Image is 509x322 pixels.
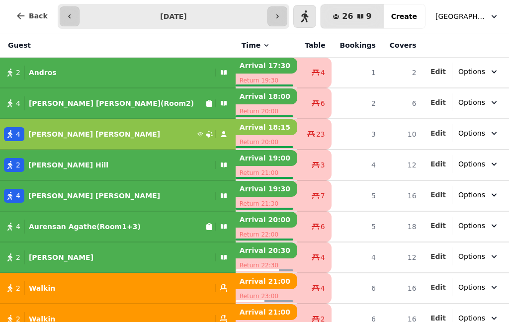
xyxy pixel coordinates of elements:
span: [GEOGRAPHIC_DATA] [435,11,485,21]
p: Return 22:00 [236,228,297,241]
td: 12 [382,150,423,180]
p: [PERSON_NAME] [29,252,93,262]
span: Create [391,13,417,20]
span: 2 [16,252,20,262]
p: Return 19:30 [236,74,297,87]
span: 6 [321,98,325,108]
p: Return 21:00 [236,166,297,180]
button: Options [452,93,505,111]
span: Time [242,40,260,50]
button: Edit [430,190,446,200]
span: Options [458,159,485,169]
span: Edit [430,130,446,137]
p: [PERSON_NAME] [PERSON_NAME](Room2) [29,98,194,108]
span: 4 [16,222,20,232]
td: 4 [332,242,382,273]
p: [PERSON_NAME] Hill [28,160,108,170]
p: Return 20:00 [236,104,297,118]
span: 6 [321,222,325,232]
span: 4 [16,191,20,201]
td: 2 [332,88,382,119]
span: 4 [321,283,325,293]
button: Options [452,63,505,80]
td: 4 [332,150,382,180]
p: Arrival 17:30 [236,58,297,74]
p: Arrival 21:00 [236,304,297,320]
button: Edit [430,97,446,107]
span: Options [458,251,485,261]
p: [PERSON_NAME] [PERSON_NAME] [28,191,160,201]
td: 5 [332,180,382,211]
button: Edit [430,221,446,231]
span: 2 [16,68,20,78]
span: 2 [16,160,20,170]
p: Arrival 20:00 [236,212,297,228]
p: Return 21:30 [236,197,297,211]
button: Options [452,247,505,265]
td: 10 [382,119,423,150]
th: Covers [382,33,423,58]
td: 18 [382,211,423,242]
span: Edit [430,284,446,291]
span: Back [29,12,48,19]
p: Return 23:00 [236,289,297,303]
p: Walkin [29,283,55,293]
p: Return 20:00 [236,135,297,149]
span: Edit [430,68,446,75]
span: Edit [430,161,446,167]
p: Arrival 19:30 [236,181,297,197]
span: 2 [16,283,20,293]
span: 26 [342,12,353,20]
th: Table [297,33,332,58]
button: Edit [430,282,446,292]
button: Time [242,40,270,50]
button: 269 [321,4,383,28]
span: Options [458,97,485,107]
span: Options [458,221,485,231]
td: 1 [332,58,382,88]
span: Options [458,128,485,138]
span: Options [458,190,485,200]
button: Edit [430,159,446,169]
th: Bookings [332,33,382,58]
span: Options [458,67,485,77]
p: Andros [29,68,57,78]
button: Edit [430,251,446,261]
span: Edit [430,222,446,229]
p: Arrival 19:00 [236,150,297,166]
p: Arrival 18:15 [236,119,297,135]
td: 6 [332,273,382,304]
td: 12 [382,242,423,273]
td: 2 [382,58,423,88]
button: Create [383,4,425,28]
span: Options [458,282,485,292]
span: Edit [430,191,446,198]
button: Options [452,155,505,173]
button: Back [8,4,56,28]
span: 4 [16,98,20,108]
button: Options [452,186,505,204]
button: Options [452,124,505,142]
span: 9 [366,12,372,20]
button: [GEOGRAPHIC_DATA] [429,7,505,25]
span: 4 [321,252,325,262]
span: 4 [16,129,20,139]
button: Edit [430,67,446,77]
p: Aurensan Agathe(Room1+3) [29,222,141,232]
span: 23 [316,129,325,139]
span: Edit [430,253,446,260]
button: Options [452,217,505,235]
span: 4 [321,68,325,78]
button: Edit [430,128,446,138]
span: 3 [321,160,325,170]
p: Return 22:30 [236,258,297,272]
p: Arrival 18:00 [236,88,297,104]
td: 3 [332,119,382,150]
span: Edit [430,315,446,322]
p: [PERSON_NAME] [PERSON_NAME] [28,129,160,139]
span: 7 [321,191,325,201]
p: Arrival 21:00 [236,273,297,289]
td: 16 [382,273,423,304]
td: 16 [382,180,423,211]
p: Arrival 20:30 [236,242,297,258]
